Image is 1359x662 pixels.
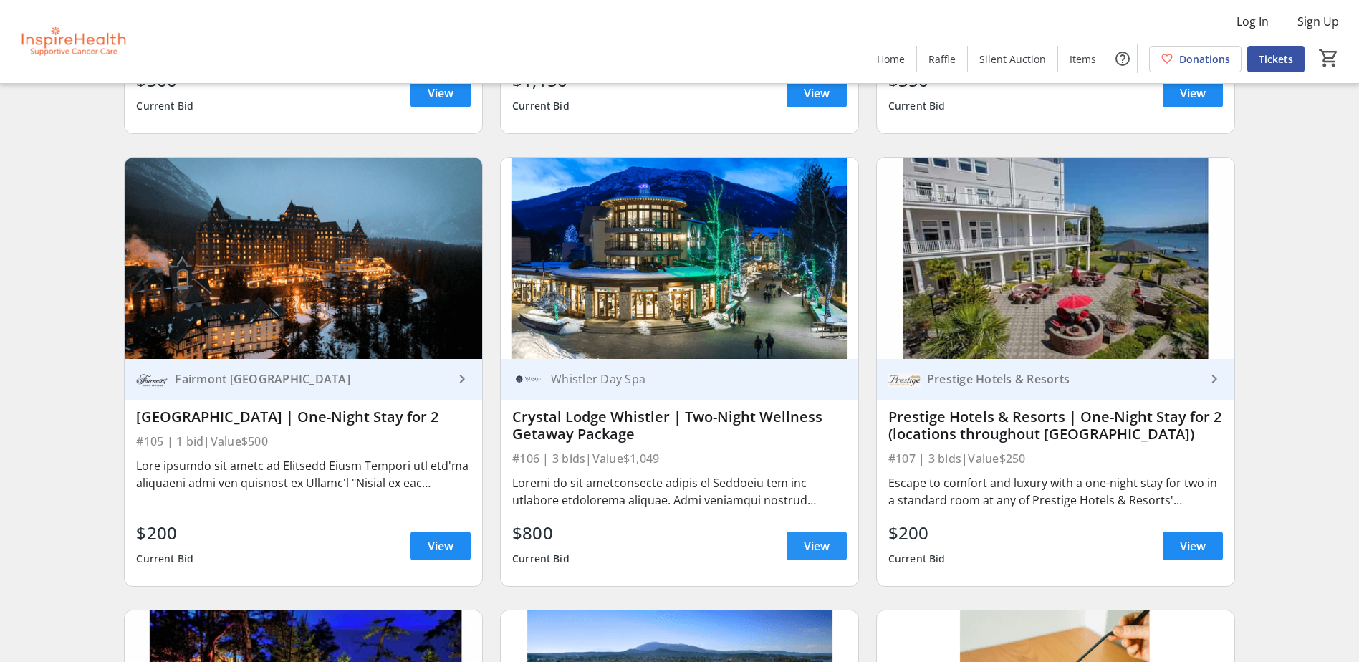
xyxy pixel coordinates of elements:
[865,46,916,72] a: Home
[1225,10,1280,33] button: Log In
[169,372,453,386] div: Fairmont [GEOGRAPHIC_DATA]
[512,93,570,119] div: Current Bid
[125,158,482,359] img: Fairmont Banff Springs | One-Night Stay for 2
[410,79,471,107] a: View
[1070,52,1096,67] span: Items
[921,372,1206,386] div: Prestige Hotels & Resorts
[1180,85,1206,102] span: View
[1179,52,1230,67] span: Donations
[888,408,1223,443] div: Prestige Hotels & Resorts | One-Night Stay for 2 (locations throughout [GEOGRAPHIC_DATA])
[512,363,545,395] img: Whistler Day Spa
[136,363,169,395] img: Fairmont Banff Springs
[917,46,967,72] a: Raffle
[512,520,570,546] div: $800
[1259,52,1293,67] span: Tickets
[1297,13,1339,30] span: Sign Up
[136,457,471,491] div: Lore ipsumdo sit ametc ad Elitsedd Eiusm Tempori utl etd'ma aliquaeni admi ven quisnost ex Ullamc...
[804,85,830,102] span: View
[888,363,921,395] img: Prestige Hotels & Resorts
[1236,13,1269,30] span: Log In
[512,448,847,469] div: #106 | 3 bids | Value $1,049
[787,79,847,107] a: View
[888,520,946,546] div: $200
[787,532,847,560] a: View
[1163,532,1223,560] a: View
[136,431,471,451] div: #105 | 1 bid | Value $500
[968,46,1057,72] a: Silent Auction
[512,546,570,572] div: Current Bid
[888,546,946,572] div: Current Bid
[888,93,946,119] div: Current Bid
[428,85,453,102] span: View
[1247,46,1305,72] a: Tickets
[1163,79,1223,107] a: View
[512,408,847,443] div: Crystal Lodge Whistler | Two-Night Wellness Getaway Package
[501,158,858,359] img: Crystal Lodge Whistler | Two-Night Wellness Getaway Package
[888,474,1223,509] div: Escape to comfort and luxury with a one-night stay for two in a standard room at any of Prestige ...
[1058,46,1108,72] a: Items
[9,6,136,77] img: InspireHealth Supportive Cancer Care's Logo
[136,93,193,119] div: Current Bid
[136,408,471,426] div: [GEOGRAPHIC_DATA] | One-Night Stay for 2
[877,52,905,67] span: Home
[877,359,1234,400] a: Prestige Hotels & ResortsPrestige Hotels & Resorts
[1108,44,1137,73] button: Help
[428,537,453,555] span: View
[1149,46,1242,72] a: Donations
[410,532,471,560] a: View
[1206,370,1223,388] mat-icon: keyboard_arrow_right
[136,546,193,572] div: Current Bid
[1316,45,1342,71] button: Cart
[888,448,1223,469] div: #107 | 3 bids | Value $250
[125,359,482,400] a: Fairmont Banff SpringsFairmont [GEOGRAPHIC_DATA]
[804,537,830,555] span: View
[136,520,193,546] div: $200
[545,372,830,386] div: Whistler Day Spa
[1180,537,1206,555] span: View
[512,474,847,509] div: Loremi do sit ametconsecte adipis el Seddoeiu tem inc utlabore etdolorema aliquae. Admi veniamqui...
[453,370,471,388] mat-icon: keyboard_arrow_right
[1286,10,1350,33] button: Sign Up
[877,158,1234,359] img: Prestige Hotels & Resorts | One-Night Stay for 2 (locations throughout BC)
[928,52,956,67] span: Raffle
[979,52,1046,67] span: Silent Auction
